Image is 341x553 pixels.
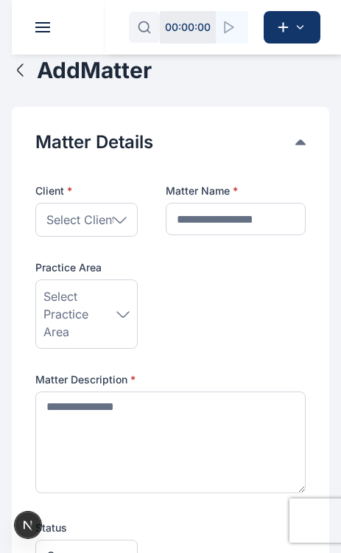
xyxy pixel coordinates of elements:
label: Status [35,521,138,535]
span: Practice Area [35,260,102,275]
span: Select Practice Area [43,288,116,341]
button: AddMatter [12,57,152,83]
p: 00 : 00 : 00 [165,20,211,35]
button: Matter Details [35,131,295,154]
h1: Add Matter [37,57,152,83]
label: Matter Description [35,372,306,387]
span: Select Client [46,211,116,229]
label: Matter Name [166,184,306,198]
div: Matter Details [35,131,306,154]
p: Client [35,184,138,198]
